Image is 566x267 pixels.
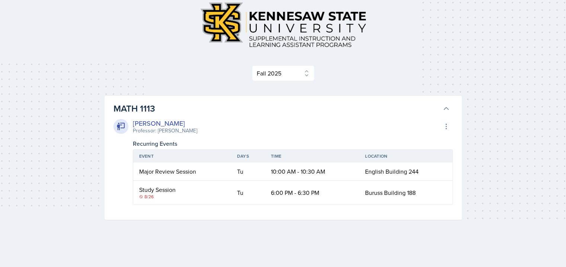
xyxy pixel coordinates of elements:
[265,150,359,163] th: Time
[139,193,225,200] div: 8/26
[133,118,197,128] div: [PERSON_NAME]
[139,167,225,176] div: Major Review Session
[265,163,359,181] td: 10:00 AM - 10:30 AM
[112,100,451,117] button: MATH 1113
[359,150,452,163] th: Location
[133,150,231,163] th: Event
[133,139,453,148] div: Recurring Events
[133,127,197,135] div: Professor: [PERSON_NAME]
[113,102,439,115] h3: MATH 1113
[265,181,359,205] td: 6:00 PM - 6:30 PM
[365,189,416,197] span: Buruss Building 188
[231,163,265,181] td: Tu
[231,181,265,205] td: Tu
[365,167,419,176] span: English Building 244
[231,150,265,163] th: Days
[139,185,225,194] div: Study Session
